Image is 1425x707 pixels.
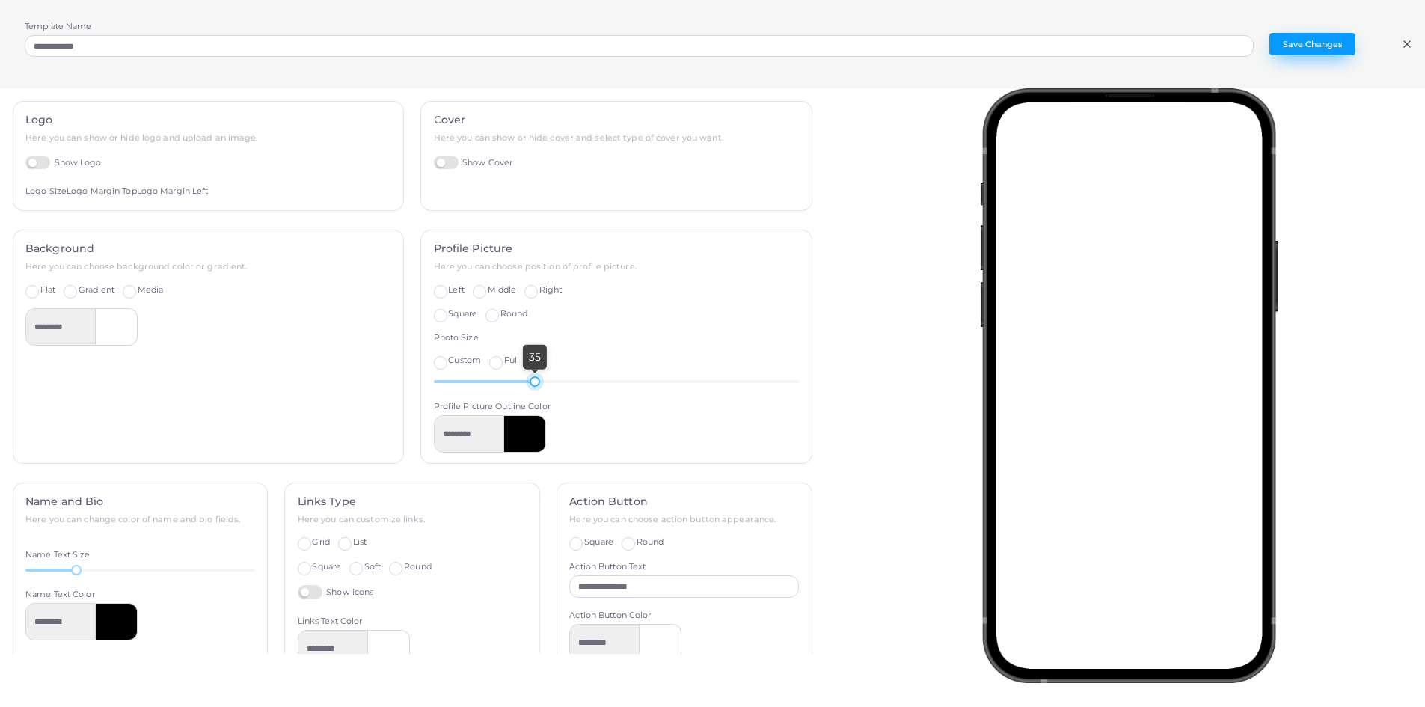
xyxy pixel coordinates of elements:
span: Right [539,284,563,295]
span: Left [448,284,464,295]
span: Square [312,561,341,572]
h6: Here you can choose action button appearance. [569,515,799,524]
h6: Here you can choose background color or gradient. [25,262,391,272]
label: Photo Size [434,332,479,344]
span: Square [584,536,613,547]
h4: Action Button [569,495,799,508]
span: Round [637,536,664,547]
label: Profile Picture Outline Color [434,401,551,413]
label: Logo Margin Top [67,186,137,198]
span: Round [404,561,432,572]
label: Name Text Size [25,549,91,561]
h6: Here you can show or hide logo and upload an image. [25,133,391,143]
span: Custom [448,355,481,365]
label: Action Button Text [569,561,646,573]
label: Show Cover [434,156,513,170]
span: 35 [529,350,541,364]
span: Square [448,308,477,319]
span: Flat [40,284,55,295]
h4: Logo [25,114,391,126]
span: Media [138,284,164,295]
button: Save Changes [1269,33,1355,55]
label: Show Logo [25,156,102,170]
h6: Here you can choose position of profile picture. [434,262,800,272]
label: Links Text Color [298,616,363,628]
label: Show icons [298,585,374,599]
h4: Links Type [298,495,527,508]
span: Middle [488,284,517,295]
label: Logo Size [25,186,67,198]
h6: Here you can show or hide cover and select type of cover you want. [434,133,800,143]
span: Gradient [79,284,114,295]
span: Soft [364,561,381,572]
h4: Profile Picture [434,242,800,255]
label: Bio Text Size [25,653,78,665]
h4: Name and Bio [25,495,255,508]
span: Grid [312,536,329,547]
span: List [353,536,367,547]
h6: Here you can customize links. [298,515,527,524]
span: Round [500,308,528,319]
h6: Here you can change color of name and bio fields. [25,515,255,524]
h4: Background [25,242,391,255]
label: Action Button Color [569,610,651,622]
h4: Cover [434,114,800,126]
span: Full [504,355,519,365]
label: Template Name [25,21,91,33]
label: Logo Margin Left [137,186,209,198]
label: Name Text Color [25,589,95,601]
